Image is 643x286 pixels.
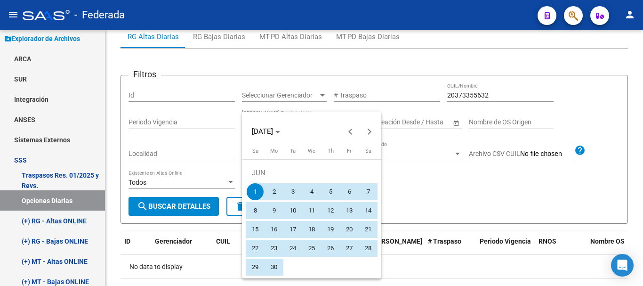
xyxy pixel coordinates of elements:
[265,258,283,277] button: June 30, 2025
[246,258,265,277] button: June 29, 2025
[283,182,302,201] button: June 3, 2025
[302,201,321,220] button: June 11, 2025
[265,220,283,239] button: June 16, 2025
[290,148,296,154] span: Tu
[359,201,378,220] button: June 14, 2025
[247,259,264,276] span: 29
[284,240,301,257] span: 24
[360,202,377,219] span: 14
[322,240,339,257] span: 26
[246,239,265,258] button: June 22, 2025
[283,201,302,220] button: June 10, 2025
[365,148,371,154] span: Sa
[265,183,282,200] span: 2
[341,221,358,238] span: 20
[341,122,360,141] button: Previous month
[341,183,358,200] span: 6
[265,202,282,219] span: 9
[359,220,378,239] button: June 21, 2025
[322,221,339,238] span: 19
[360,240,377,257] span: 28
[252,127,273,136] span: [DATE]
[360,122,379,141] button: Next month
[360,221,377,238] span: 21
[252,148,258,154] span: Su
[328,148,334,154] span: Th
[303,183,320,200] span: 4
[303,202,320,219] span: 11
[611,254,634,277] div: Open Intercom Messenger
[303,240,320,257] span: 25
[322,183,339,200] span: 5
[265,240,282,257] span: 23
[322,202,339,219] span: 12
[265,182,283,201] button: June 2, 2025
[303,221,320,238] span: 18
[283,220,302,239] button: June 17, 2025
[340,220,359,239] button: June 20, 2025
[360,183,377,200] span: 7
[248,123,284,140] button: Choose month and year
[359,182,378,201] button: June 7, 2025
[247,240,264,257] span: 22
[246,201,265,220] button: June 8, 2025
[321,220,340,239] button: June 19, 2025
[347,148,352,154] span: Fr
[265,259,282,276] span: 30
[340,182,359,201] button: June 6, 2025
[284,202,301,219] span: 10
[308,148,315,154] span: We
[265,221,282,238] span: 16
[265,201,283,220] button: June 9, 2025
[270,148,278,154] span: Mo
[321,239,340,258] button: June 26, 2025
[284,221,301,238] span: 17
[302,239,321,258] button: June 25, 2025
[340,201,359,220] button: June 13, 2025
[359,239,378,258] button: June 28, 2025
[321,201,340,220] button: June 12, 2025
[302,220,321,239] button: June 18, 2025
[247,183,264,200] span: 1
[247,221,264,238] span: 15
[265,239,283,258] button: June 23, 2025
[246,220,265,239] button: June 15, 2025
[247,202,264,219] span: 8
[321,182,340,201] button: June 5, 2025
[283,239,302,258] button: June 24, 2025
[246,182,265,201] button: June 1, 2025
[341,202,358,219] span: 13
[341,240,358,257] span: 27
[246,163,378,182] td: JUN
[284,183,301,200] span: 3
[340,239,359,258] button: June 27, 2025
[302,182,321,201] button: June 4, 2025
